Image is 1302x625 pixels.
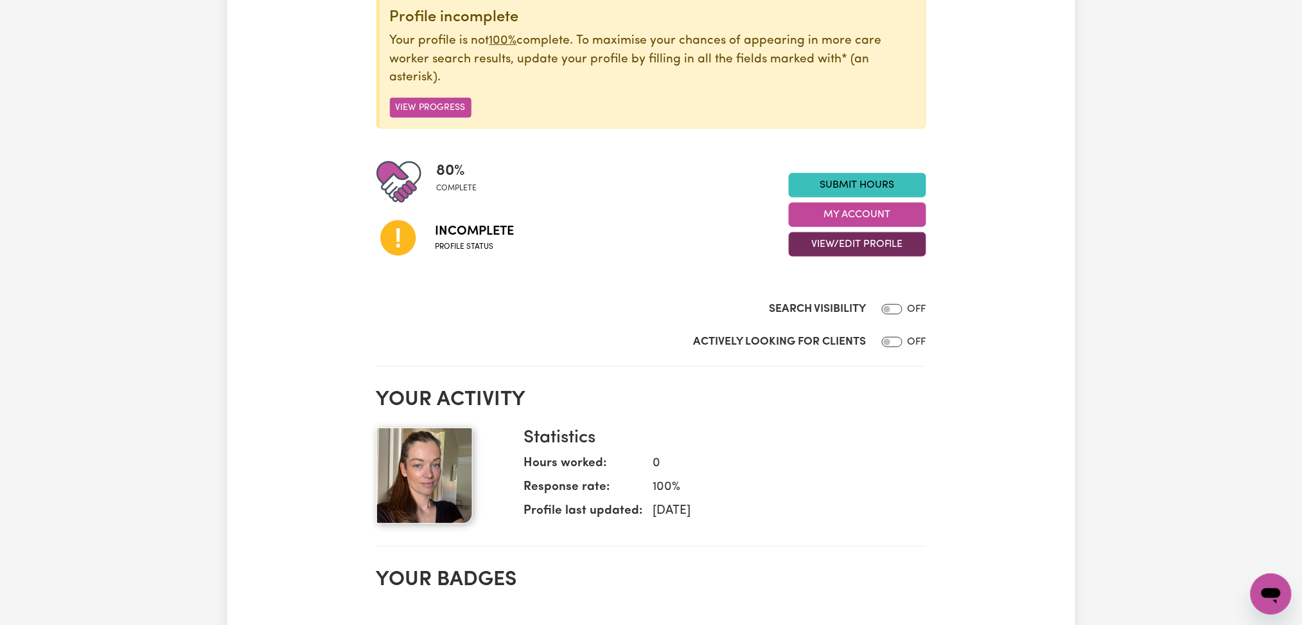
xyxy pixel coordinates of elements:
button: My Account [789,203,926,227]
h2: Your badges [376,568,926,592]
dt: Hours worked: [524,455,643,478]
a: Submit Hours [789,173,926,197]
span: Incomplete [435,222,515,241]
u: 100% [489,35,517,47]
p: Your profile is not complete. To maximise your chances of appearing in more care worker search re... [390,32,915,87]
span: complete [437,183,477,194]
img: Your profile picture [376,428,473,524]
h3: Statistics [524,428,916,449]
dt: Profile last updated: [524,502,643,526]
dd: 0 [643,455,916,473]
button: View Progress [390,98,471,118]
div: Profile incomplete [390,8,915,27]
iframe: Button to launch messaging window [1251,574,1292,615]
dt: Response rate: [524,478,643,502]
span: OFF [908,337,926,347]
button: View/Edit Profile [789,232,926,257]
label: Search Visibility [770,301,867,318]
dd: [DATE] [643,502,916,521]
span: Profile status [435,241,515,253]
h2: Your activity [376,388,926,412]
label: Actively Looking for Clients [694,334,867,350]
div: Profile completeness: 80% [437,159,488,204]
dd: 100 % [643,478,916,497]
span: 80 % [437,159,477,183]
span: OFF [908,304,926,314]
